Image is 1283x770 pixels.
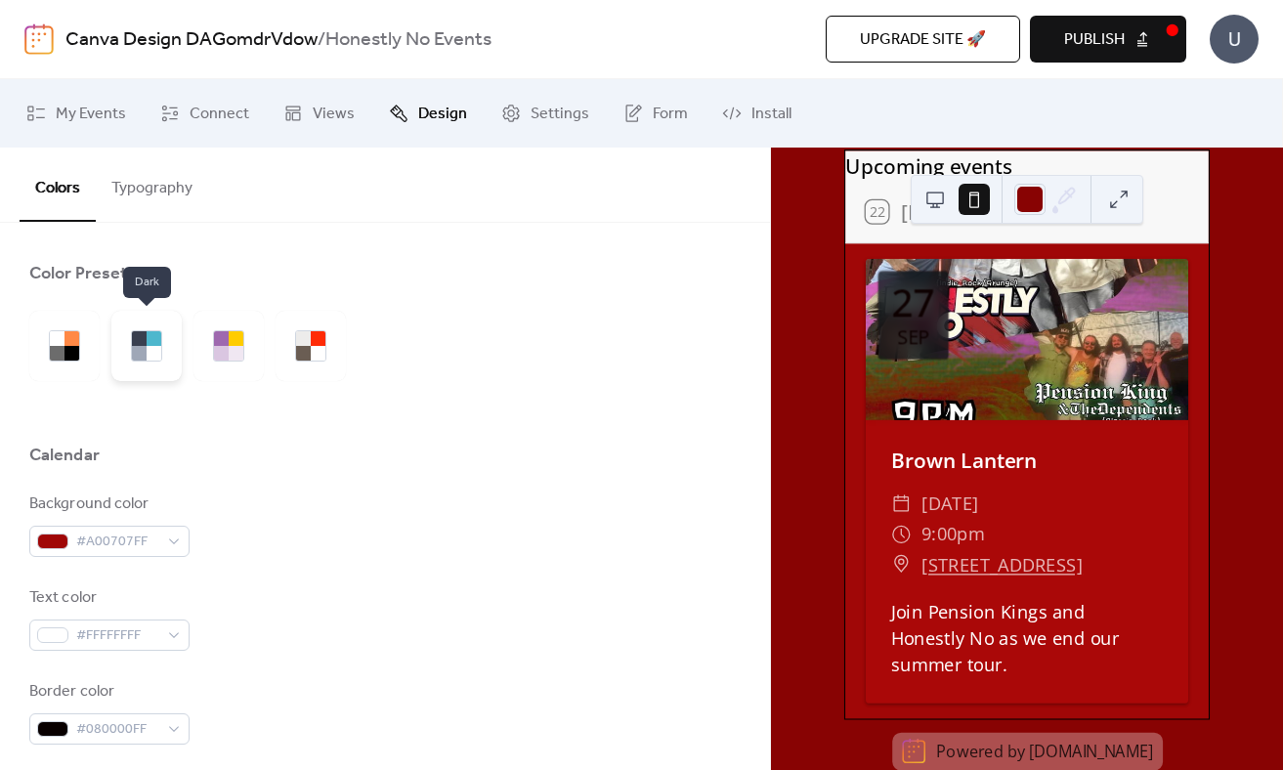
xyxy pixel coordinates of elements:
div: ​ [891,549,912,579]
div: Sep [897,327,929,347]
div: U [1210,15,1259,64]
span: Upgrade site 🚀 [860,28,986,52]
span: Dark [123,267,171,298]
a: Form [609,87,703,140]
div: Color Presets [29,262,136,285]
span: Form [653,103,688,126]
span: 9:00pm [921,519,985,549]
div: Calendar [29,444,100,467]
a: Views [269,87,369,140]
span: Settings [531,103,589,126]
button: Typography [96,148,208,220]
b: / [318,21,325,59]
div: Powered by [936,741,1153,762]
a: Settings [487,87,604,140]
a: Canva Design DAGomdrVdow [65,21,318,59]
div: Background color [29,492,186,516]
div: ​ [891,519,912,549]
button: Publish [1030,16,1186,63]
a: [DOMAIN_NAME] [1029,741,1153,762]
div: ​ [891,489,912,519]
a: Design [374,87,482,140]
span: My Events [56,103,126,126]
img: logo [24,23,54,55]
div: Brown Lantern [866,446,1188,476]
div: Border color [29,680,186,704]
span: #FFFFFFFF [76,624,158,648]
span: Connect [190,103,249,126]
a: Install [707,87,806,140]
span: Publish [1064,28,1125,52]
div: Join Pension Kings and Honestly No as we end our summer tour. [866,598,1188,678]
div: Upcoming events [845,150,1209,181]
div: Text color [29,586,186,610]
span: Views [313,103,355,126]
a: [STREET_ADDRESS] [921,549,1083,579]
span: #A00707FF [76,531,158,554]
div: 27 [891,284,934,322]
span: Design [418,103,467,126]
button: Upgrade site 🚀 [826,16,1020,63]
a: My Events [12,87,141,140]
a: Connect [146,87,264,140]
button: Colors [20,148,96,222]
b: Honestly No Events [325,21,492,59]
span: Install [751,103,791,126]
span: #080000FF [76,718,158,742]
span: [DATE] [921,489,979,519]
